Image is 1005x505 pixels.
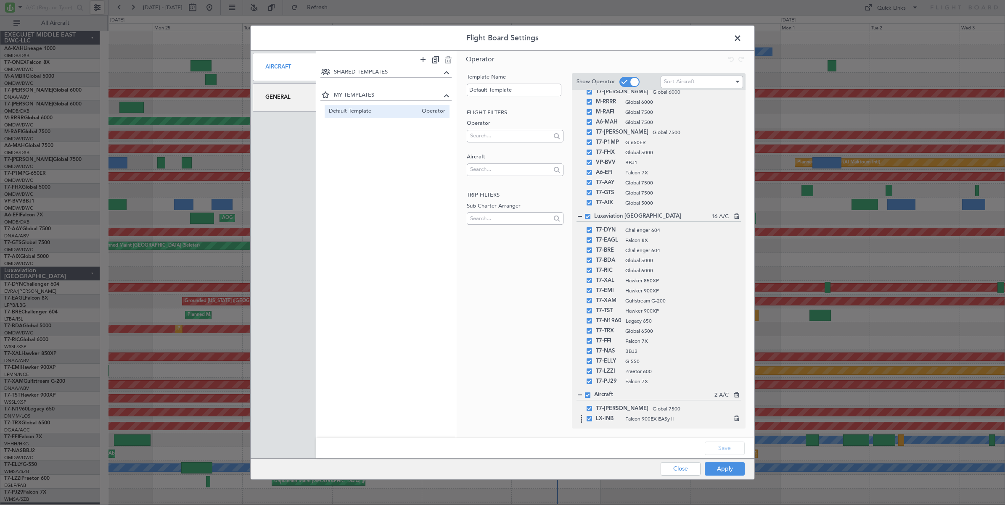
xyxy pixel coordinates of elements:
[625,159,741,166] span: BBJ1
[253,53,316,81] div: Aircraft
[596,225,621,235] span: T7-DYN
[470,163,550,176] input: Search...
[596,346,621,356] span: T7-NAS
[596,376,621,387] span: T7-PJ29
[625,237,741,244] span: Falcon 8X
[625,118,741,126] span: Global 7500
[661,462,701,476] button: Close
[625,337,741,345] span: Falcon 7X
[653,129,741,136] span: Global 7500
[467,153,563,161] label: Aircraft
[625,368,741,375] span: Praetor 600
[625,199,741,207] span: Global 5000
[625,179,741,187] span: Global 7500
[596,235,621,245] span: T7-EAGL
[625,98,741,106] span: Global 6000
[596,316,622,326] span: T7-N1960
[329,107,418,116] span: Default Template
[596,168,621,178] span: A6-EFI
[625,347,741,355] span: BBJ2
[467,191,563,200] h2: Trip filters
[625,149,741,156] span: Global 5000
[705,462,745,476] button: Apply
[594,391,714,399] span: Aircraft
[625,139,741,146] span: G-650ER
[470,129,550,142] input: Search...
[653,88,741,96] span: Global 6000
[594,212,711,221] span: Luxaviation [GEOGRAPHIC_DATA]
[596,404,648,414] span: T7-[PERSON_NAME]
[466,55,495,64] span: Operator
[625,267,741,274] span: Global 6000
[596,97,621,107] span: M-RRRR
[467,73,563,82] label: Template Name
[596,117,621,127] span: A6-MAH
[334,91,442,100] span: MY TEMPLATES
[577,78,615,86] label: Show Operator
[596,147,621,158] span: T7-FHX
[596,137,621,147] span: T7-P1MP
[470,212,550,225] input: Search...
[625,247,741,254] span: Challenger 604
[596,107,621,117] span: M-RAFI
[467,202,563,210] label: Sub-Charter Arranger
[596,306,621,316] span: T7-TST
[625,287,741,295] span: Hawker 900XP
[625,378,741,385] span: Falcon 7X
[596,286,621,296] span: T7-EMI
[596,158,621,168] span: VP-BVV
[625,415,733,423] span: Falcon 900EX EASy II
[596,356,621,366] span: T7-ELLY
[653,405,733,413] span: Global 7500
[626,317,741,325] span: Legacy 650
[596,245,621,255] span: T7-BRE
[596,326,621,336] span: T7-TRX
[625,327,741,335] span: Global 6500
[625,169,741,176] span: Falcon 7X
[596,336,621,346] span: T7-FFI
[596,366,621,376] span: T7-LZZI
[596,255,621,266] span: T7-BDA
[625,277,741,284] span: Hawker 850XP
[334,68,442,76] span: SHARED TEMPLATES
[418,107,445,116] span: Operator
[467,119,563,128] label: Operator
[625,307,741,315] span: Hawker 900XP
[253,83,316,111] div: General
[596,87,648,97] span: T7-[PERSON_NAME]
[664,78,695,85] span: Sort Aircraft
[625,257,741,264] span: Global 5000
[251,26,754,51] header: Flight Board Settings
[596,127,648,137] span: T7-[PERSON_NAME]
[625,108,741,116] span: Global 7500
[596,266,621,276] span: T7-RIC
[596,198,621,208] span: T7-AIX
[714,391,729,400] span: 2 A/C
[596,414,621,424] span: LX-INB
[625,358,741,365] span: G-550
[596,276,621,286] span: T7-XAL
[625,226,741,234] span: Challenger 604
[711,213,729,221] span: 16 A/C
[596,296,621,306] span: T7-XAM
[596,188,621,198] span: T7-GTS
[625,189,741,197] span: Global 7500
[596,178,621,188] span: T7-AAY
[625,297,741,305] span: Gulfstream G-200
[467,109,563,117] h2: Flight filters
